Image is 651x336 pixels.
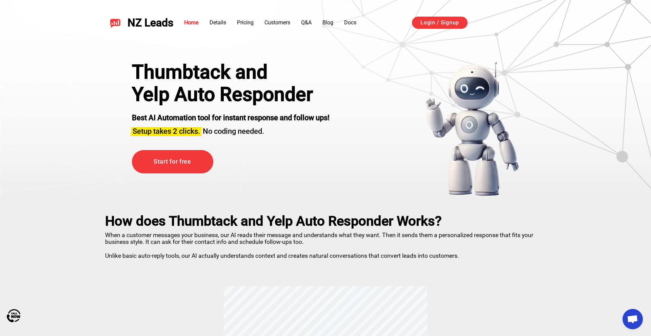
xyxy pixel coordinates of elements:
[133,127,200,135] span: Setup takes 2 clicks.
[264,19,290,26] a: Customers
[132,61,330,83] div: Thumbtack and
[210,19,226,26] a: Details
[623,309,643,329] a: Open chat
[7,309,20,322] img: Call Now
[132,150,213,173] a: Start for free
[237,19,254,26] a: Pricing
[105,213,546,229] h2: How does Thumbtack and Yelp Auto Responder Works?
[132,113,330,122] strong: Best AI Automation tool for instant response and follow ups!
[132,123,330,136] h3: No coding needed.
[127,17,173,29] span: NZ Leads
[110,17,121,28] img: NZ Leads logo
[105,229,546,259] p: When a customer messages your business, our AI reads their message and understands what they want...
[132,83,330,106] h1: Yelp Auto Responder
[474,16,550,30] iframe: Sign in with Google Button
[344,19,356,26] a: Docs
[322,19,333,26] a: Blog
[184,19,199,26] a: Home
[425,61,519,196] img: yelp bot
[412,17,468,29] a: Login / Signup
[301,19,312,26] a: Q&A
